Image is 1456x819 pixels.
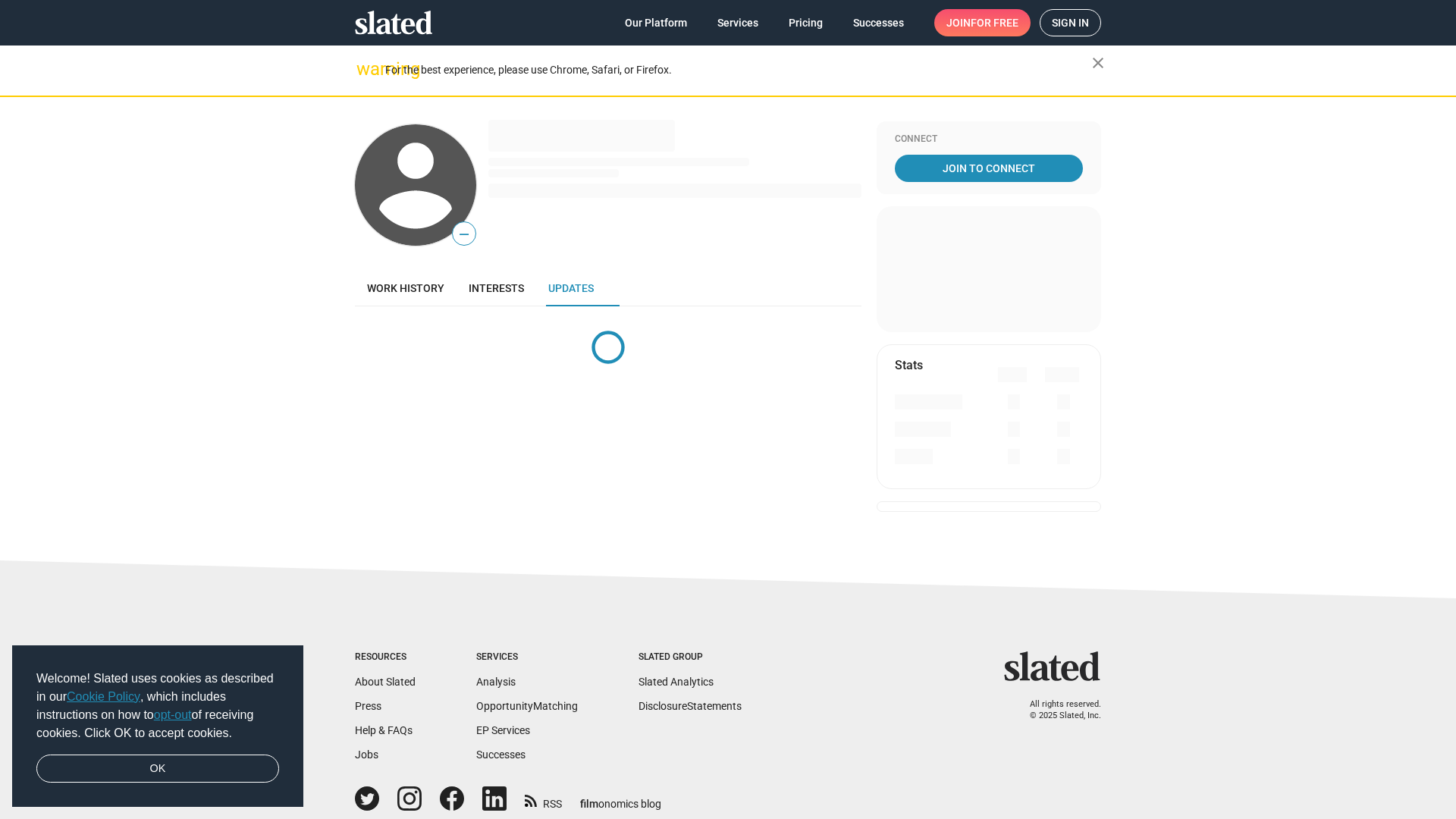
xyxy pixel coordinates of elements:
p: All rights reserved. © 2025 Slated, Inc. [1014,699,1101,721]
span: Services [717,9,758,36]
span: Join To Connect [898,155,1080,182]
div: Services [476,651,578,664]
a: Joinfor free [934,9,1031,36]
a: Interests [457,270,536,306]
span: — [453,224,475,244]
a: Cookie Policy [67,690,140,703]
span: film [580,798,598,810]
a: About Slated [355,676,416,688]
a: RSS [525,788,562,811]
mat-icon: close [1089,54,1107,72]
span: for free [971,9,1018,36]
span: Pricing [789,9,823,36]
a: filmonomics blog [580,785,661,811]
div: cookieconsent [12,645,303,808]
a: Join To Connect [895,155,1083,182]
span: Sign in [1052,10,1089,36]
span: Interests [469,282,524,294]
a: dismiss cookie message [36,755,279,783]
div: Slated Group [639,651,742,664]
a: OpportunityMatching [476,700,578,712]
a: Jobs [355,748,378,761]
a: Successes [476,748,526,761]
a: EP Services [476,724,530,736]
a: Help & FAQs [355,724,413,736]
a: Press [355,700,381,712]
a: Services [705,9,770,36]
div: Resources [355,651,416,664]
a: Work history [355,270,457,306]
a: opt-out [154,708,192,721]
span: Work history [367,282,444,294]
a: Successes [841,9,916,36]
mat-icon: warning [356,60,375,78]
span: Our Platform [625,9,687,36]
span: Successes [853,9,904,36]
a: Sign in [1040,9,1101,36]
a: Slated Analytics [639,676,714,688]
span: Updates [548,282,594,294]
a: Analysis [476,676,516,688]
div: Connect [895,133,1083,146]
span: Welcome! Slated uses cookies as described in our , which includes instructions on how to of recei... [36,670,279,742]
a: DisclosureStatements [639,700,742,712]
div: For the best experience, please use Chrome, Safari, or Firefox. [385,60,1092,80]
a: Pricing [777,9,835,36]
a: Updates [536,270,606,306]
mat-card-title: Stats [895,357,923,373]
span: Join [946,9,1018,36]
a: Our Platform [613,9,699,36]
